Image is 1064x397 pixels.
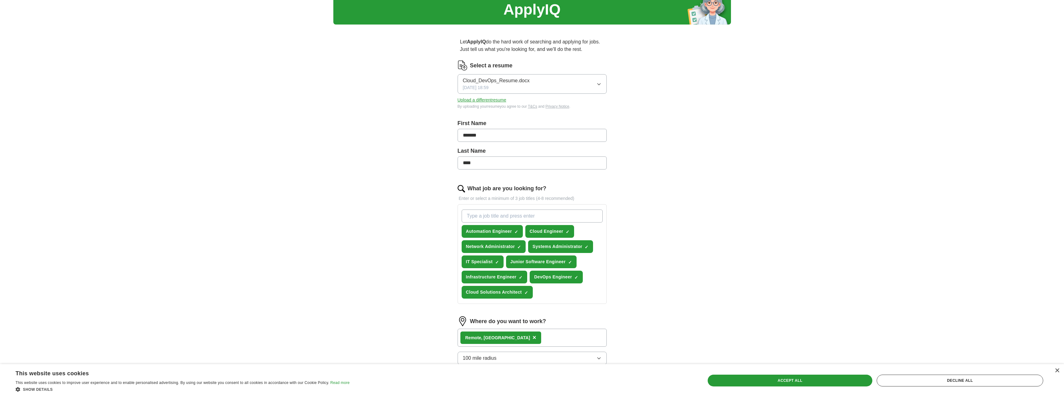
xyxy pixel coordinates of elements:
[462,240,526,253] button: Network Administrator✓
[458,352,607,365] button: 100 mile radius
[462,286,533,299] button: Cloud Solutions Architect✓
[525,225,574,238] button: Cloud Engineer✓
[458,61,468,70] img: CV Icon
[330,381,349,385] a: Read more, opens a new window
[468,184,546,193] label: What job are you looking for?
[466,243,515,250] span: Network Administrator
[470,317,546,326] label: Where do you want to work?
[528,104,537,109] a: T&Cs
[574,275,578,280] span: ✓
[528,240,593,253] button: Systems Administrator✓
[532,333,536,342] button: ×
[466,274,517,280] span: Infrastructure Engineer
[465,335,530,341] div: , [GEOGRAPHIC_DATA]
[463,354,497,362] span: 100 mile radius
[458,97,506,103] button: Upload a differentresume
[23,387,53,392] span: Show details
[532,243,582,250] span: Systems Administrator
[1055,368,1059,373] div: Close
[568,260,572,265] span: ✓
[466,289,522,295] span: Cloud Solutions Architect
[462,255,504,268] button: IT Specialist✓
[458,104,607,109] div: By uploading your resume you agree to our and .
[458,316,468,326] img: location.png
[530,271,583,283] button: DevOps Engineer✓
[458,119,607,128] label: First Name
[458,147,607,155] label: Last Name
[458,36,607,56] p: Let do the hard work of searching and applying for jobs. Just tell us what you're looking for, an...
[458,74,607,94] button: Cloud_DevOps_Resume.docx[DATE] 18:59
[466,228,512,235] span: Automation Engineer
[462,210,603,223] input: Type a job title and press enter
[519,275,523,280] span: ✓
[458,195,607,202] p: Enter or select a minimum of 3 job titles (4-8 recommended)
[462,271,527,283] button: Infrastructure Engineer✓
[463,77,530,84] span: Cloud_DevOps_Resume.docx
[585,245,588,250] span: ✓
[458,185,465,192] img: search.png
[546,104,569,109] a: Privacy Notice
[708,375,872,386] div: Accept all
[534,274,572,280] span: DevOps Engineer
[510,259,566,265] span: Junior Software Engineer
[532,334,536,341] span: ×
[470,61,513,70] label: Select a resume
[16,368,334,377] div: This website uses cookies
[466,259,493,265] span: IT Specialist
[517,245,521,250] span: ✓
[514,229,518,234] span: ✓
[566,229,569,234] span: ✓
[462,225,523,238] button: Automation Engineer✓
[530,228,563,235] span: Cloud Engineer
[467,39,486,44] strong: ApplyIQ
[495,260,499,265] span: ✓
[506,255,577,268] button: Junior Software Engineer✓
[16,386,349,392] div: Show details
[877,375,1043,386] div: Decline all
[524,290,528,295] span: ✓
[465,335,481,340] strong: Remote
[463,84,489,91] span: [DATE] 18:59
[16,381,329,385] span: This website uses cookies to improve user experience and to enable personalised advertising. By u...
